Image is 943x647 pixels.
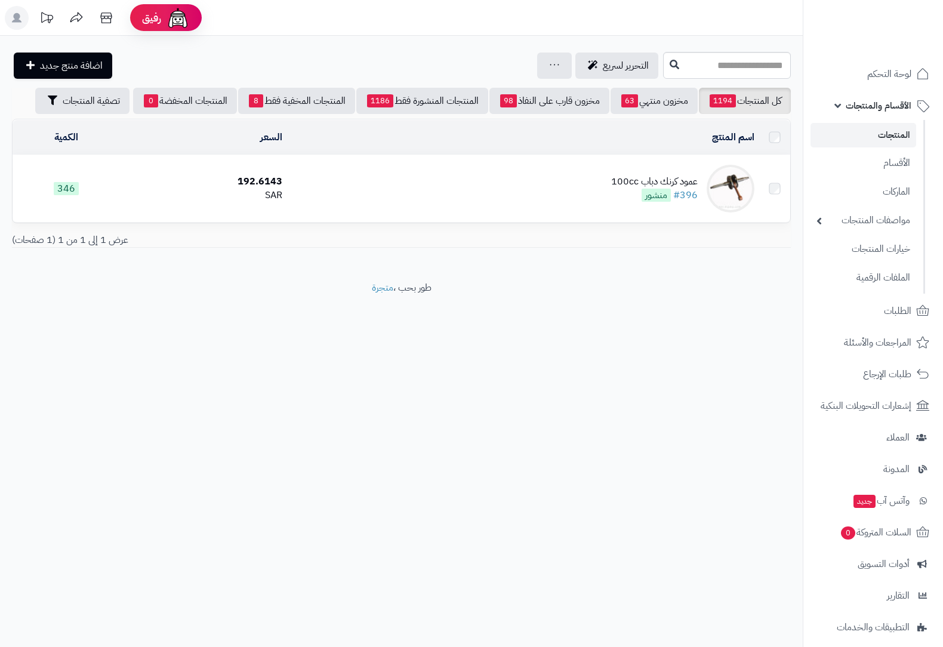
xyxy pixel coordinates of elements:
a: المنتجات المخفية فقط8 [238,88,355,114]
a: الملفات الرقمية [811,265,916,291]
a: المنتجات [811,123,916,147]
a: متجرة [372,281,393,295]
span: وآتس آب [852,492,910,509]
span: 1186 [367,94,393,107]
span: تصفية المنتجات [63,94,120,108]
div: عمود كرنك دباب 100cc [611,175,698,189]
span: 0 [144,94,158,107]
a: مخزون منتهي63 [611,88,698,114]
span: الأقسام والمنتجات [846,97,911,114]
span: المدونة [883,461,910,477]
span: 1194 [710,94,736,107]
span: 98 [500,94,517,107]
span: اضافة منتج جديد [40,58,103,73]
span: السلات المتروكة [840,524,911,541]
span: التطبيقات والخدمات [837,619,910,636]
a: السلات المتروكة0 [811,518,936,547]
span: الطلبات [884,303,911,319]
div: SAR [124,189,282,202]
span: رفيق [142,11,161,25]
a: المراجعات والأسئلة [811,328,936,357]
a: إشعارات التحويلات البنكية [811,392,936,420]
a: اسم المنتج [712,130,754,144]
a: الطلبات [811,297,936,325]
a: المنتجات المخفضة0 [133,88,237,114]
a: مواصفات المنتجات [811,208,916,233]
span: جديد [853,495,876,508]
a: خيارات المنتجات [811,236,916,262]
a: تحديثات المنصة [32,6,61,33]
img: ai-face.png [166,6,190,30]
span: لوحة التحكم [867,66,911,82]
a: التطبيقات والخدمات [811,613,936,642]
span: 346 [54,182,79,195]
a: الماركات [811,179,916,205]
a: الكمية [54,130,78,144]
a: التقارير [811,581,936,610]
span: أدوات التسويق [858,556,910,572]
a: الأقسام [811,150,916,176]
a: كل المنتجات1194 [699,88,791,114]
img: عمود كرنك دباب 100cc [707,165,754,212]
span: التقارير [887,587,910,604]
a: مخزون قارب على النفاذ98 [489,88,609,114]
span: 8 [249,94,263,107]
a: المدونة [811,455,936,483]
a: طلبات الإرجاع [811,360,936,389]
span: العملاء [886,429,910,446]
a: اضافة منتج جديد [14,53,112,79]
a: المنتجات المنشورة فقط1186 [356,88,488,114]
a: #396 [673,188,698,202]
a: لوحة التحكم [811,60,936,88]
span: منشور [642,189,671,202]
span: المراجعات والأسئلة [844,334,911,351]
span: إشعارات التحويلات البنكية [821,398,911,414]
span: 63 [621,94,638,107]
span: طلبات الإرجاع [863,366,911,383]
a: العملاء [811,423,936,452]
a: التحرير لسريع [575,53,658,79]
button: تصفية المنتجات [35,88,130,114]
img: logo-2.png [862,33,932,58]
a: أدوات التسويق [811,550,936,578]
div: 192.6143 [124,175,282,189]
span: 0 [841,526,855,540]
a: وآتس آبجديد [811,486,936,515]
span: التحرير لسريع [603,58,649,73]
a: السعر [260,130,282,144]
div: عرض 1 إلى 1 من 1 (1 صفحات) [3,233,402,247]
